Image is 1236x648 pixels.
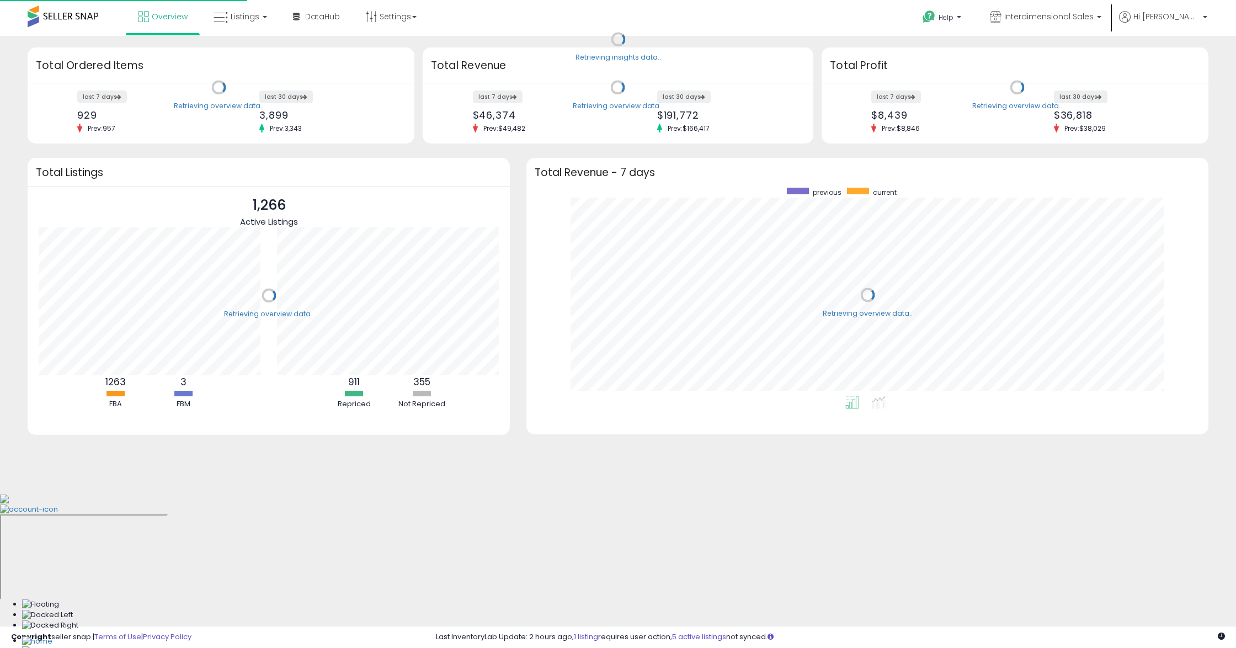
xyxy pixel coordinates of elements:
span: Interdimensional Sales [1004,11,1094,22]
span: Listings [231,11,259,22]
div: Retrieving overview data.. [823,309,913,318]
div: Retrieving overview data.. [573,101,663,111]
i: Get Help [922,10,936,24]
div: Retrieving overview data.. [224,309,314,319]
span: Hi [PERSON_NAME] [1133,11,1200,22]
div: Retrieving overview data.. [174,101,264,111]
img: Home [22,636,52,647]
span: Overview [152,11,188,22]
img: Floating [22,599,59,610]
a: Help [914,2,972,36]
img: Docked Right [22,620,78,631]
span: Help [939,13,953,22]
a: Hi [PERSON_NAME] [1119,11,1207,36]
span: DataHub [305,11,340,22]
div: Retrieving overview data.. [972,101,1062,111]
img: Docked Left [22,610,73,620]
